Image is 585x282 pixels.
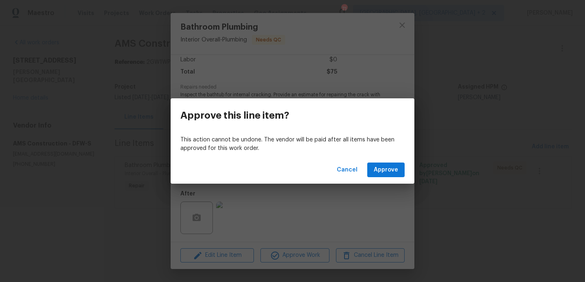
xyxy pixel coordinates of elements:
[337,165,357,175] span: Cancel
[180,136,405,153] p: This action cannot be undone. The vendor will be paid after all items have been approved for this...
[374,165,398,175] span: Approve
[180,110,289,121] h3: Approve this line item?
[367,163,405,178] button: Approve
[334,163,361,178] button: Cancel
